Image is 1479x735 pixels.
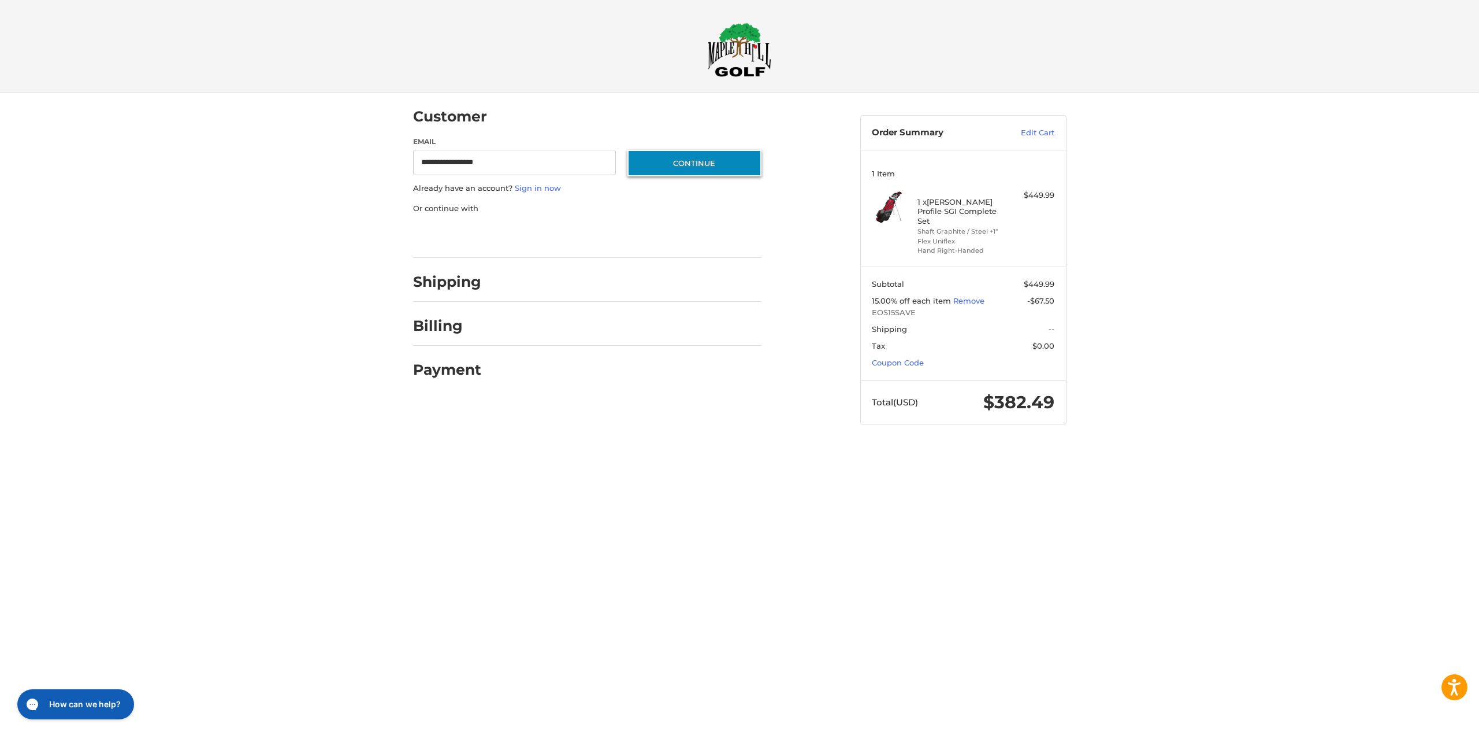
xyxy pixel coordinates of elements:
span: -- [1049,324,1054,334]
span: Shipping [872,324,907,334]
iframe: PayPal-venmo [605,226,692,246]
a: Edit Cart [996,127,1054,139]
span: $382.49 [983,391,1054,413]
button: Continue [627,150,761,176]
span: 15.00% off each item [872,296,953,305]
span: Total (USD) [872,397,918,408]
h3: 1 Item [872,169,1054,178]
li: Flex Uniflex [917,237,1006,246]
h3: Order Summary [872,127,996,139]
h2: Shipping [413,273,481,291]
span: Subtotal [872,279,904,289]
span: -$67.50 [1027,296,1054,305]
iframe: PayPal-paylater [507,226,594,246]
h2: Customer [413,108,487,125]
p: Already have an account? [413,183,761,194]
a: Remove [953,296,984,305]
p: Or continue with [413,203,761,215]
div: $449.99 [1009,190,1054,201]
span: $0.00 [1032,341,1054,350]
li: Shaft Graphite / Steel +1" [917,227,1006,237]
li: Hand Right-Handed [917,246,1006,256]
iframe: Gorgias live chat messenger [12,685,138,723]
label: Email [413,136,616,147]
span: $449.99 [1024,279,1054,289]
span: EOS15SAVE [872,307,1054,319]
h2: Billing [413,317,481,335]
span: Tax [872,341,885,350]
h4: 1 x [PERSON_NAME] Profile SGI Complete Set [917,197,1006,226]
iframe: PayPal-paypal [409,226,496,246]
h2: Payment [413,361,481,379]
a: Coupon Code [872,358,924,367]
a: Sign in now [515,183,561,193]
img: Maple Hill Golf [708,23,771,77]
